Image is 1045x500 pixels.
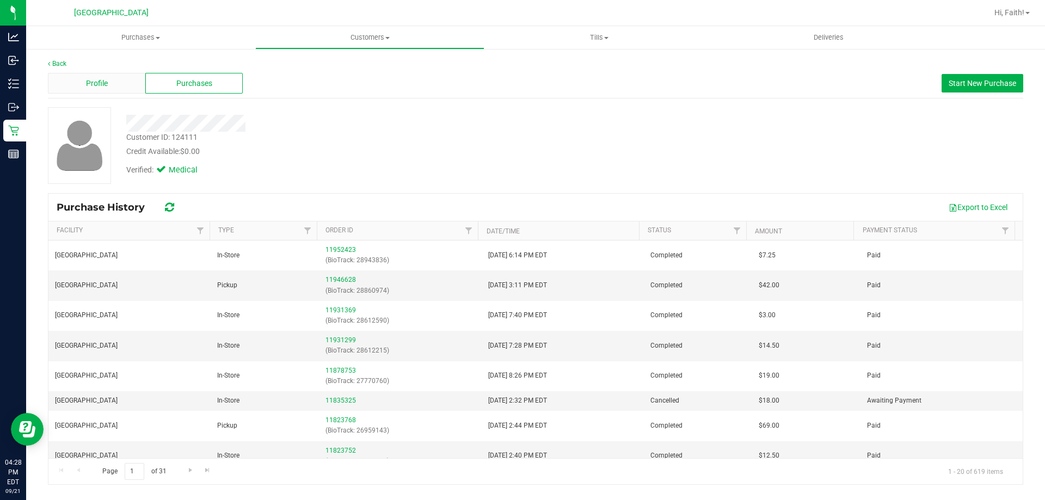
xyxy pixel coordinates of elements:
inline-svg: Inbound [8,55,19,66]
a: Customers [255,26,484,49]
a: Back [48,60,66,67]
img: user-icon.png [51,118,108,174]
a: 11946628 [325,276,356,283]
a: 11823752 [325,447,356,454]
span: Completed [650,421,683,431]
span: $14.50 [759,341,779,351]
p: (BioTrack: 28943836) [325,255,475,266]
span: [GEOGRAPHIC_DATA] [55,450,118,461]
span: Hi, Faith! [994,8,1024,17]
span: Pickup [217,280,237,291]
span: $69.00 [759,421,779,431]
span: [GEOGRAPHIC_DATA] [55,421,118,431]
span: [DATE] 6:14 PM EDT [488,250,547,261]
span: Page of 31 [93,463,175,480]
span: In-Store [217,396,239,406]
p: (BioTrack: 28860974) [325,286,475,296]
span: In-Store [217,371,239,381]
a: 11952423 [325,246,356,254]
span: Cancelled [650,396,679,406]
span: Customers [256,33,484,42]
a: Order ID [325,226,353,234]
p: 04:28 PM EDT [5,458,21,487]
a: 11878753 [325,367,356,374]
span: Start New Purchase [949,79,1016,88]
a: 11931369 [325,306,356,314]
a: 11931299 [325,336,356,344]
span: Completed [650,250,683,261]
span: $18.00 [759,396,779,406]
a: Purchases [26,26,255,49]
span: Paid [867,421,881,431]
a: Status [648,226,671,234]
span: Pickup [217,421,237,431]
span: In-Store [217,450,239,461]
span: Paid [867,310,881,320]
span: [GEOGRAPHIC_DATA] [55,371,118,381]
span: [DATE] 2:32 PM EDT [488,396,547,406]
inline-svg: Reports [8,149,19,159]
a: Facility [57,226,83,234]
a: Date/Time [487,227,520,235]
a: 11823768 [325,416,356,424]
span: [GEOGRAPHIC_DATA] [55,341,118,351]
div: Customer ID: 124111 [126,132,198,143]
span: $3.00 [759,310,776,320]
span: Profile [86,78,108,89]
a: Filter [192,221,210,240]
span: [GEOGRAPHIC_DATA] [55,396,118,406]
inline-svg: Analytics [8,32,19,42]
span: Completed [650,450,683,461]
span: Paid [867,371,881,381]
span: Paid [867,450,881,461]
span: [DATE] 8:26 PM EDT [488,371,547,381]
span: Paid [867,341,881,351]
span: Paid [867,250,881,261]
a: Type [218,226,234,234]
a: 11835325 [325,397,356,404]
span: [DATE] 2:40 PM EDT [488,450,547,461]
a: Go to the last page [200,463,216,478]
span: $7.25 [759,250,776,261]
a: Filter [997,221,1015,240]
span: Purchase History [57,201,156,213]
iframe: Resource center [11,413,44,446]
span: [GEOGRAPHIC_DATA] [55,250,118,261]
a: Deliveries [714,26,943,49]
span: [DATE] 7:28 PM EDT [488,341,547,351]
span: Medical [169,164,212,176]
span: $42.00 [759,280,779,291]
span: [DATE] 2:44 PM EDT [488,421,547,431]
span: Completed [650,310,683,320]
span: Tills [485,33,713,42]
span: In-Store [217,341,239,351]
inline-svg: Retail [8,125,19,136]
button: Export to Excel [942,198,1015,217]
a: Filter [728,221,746,240]
span: [GEOGRAPHIC_DATA] [74,8,149,17]
a: Payment Status [863,226,917,234]
span: $19.00 [759,371,779,381]
span: In-Store [217,310,239,320]
a: Tills [484,26,714,49]
p: (BioTrack: 28612215) [325,345,475,356]
p: (BioTrack: 27770760) [325,376,475,386]
span: $0.00 [180,147,200,156]
a: Amount [755,227,782,235]
span: In-Store [217,250,239,261]
a: Filter [299,221,317,240]
p: (BioTrack: 28612590) [325,316,475,326]
span: [GEOGRAPHIC_DATA] [55,310,118,320]
span: Completed [650,280,683,291]
p: (BioTrack: 26959143) [325,425,475,436]
div: Credit Available: [126,146,606,157]
span: Completed [650,371,683,381]
span: $12.50 [759,450,779,461]
span: Completed [650,341,683,351]
span: Purchases [26,33,255,42]
span: Awaiting Payment [867,396,921,406]
span: Purchases [176,78,212,89]
span: [DATE] 7:40 PM EDT [488,310,547,320]
span: 1 - 20 of 619 items [939,463,1012,479]
span: Paid [867,280,881,291]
